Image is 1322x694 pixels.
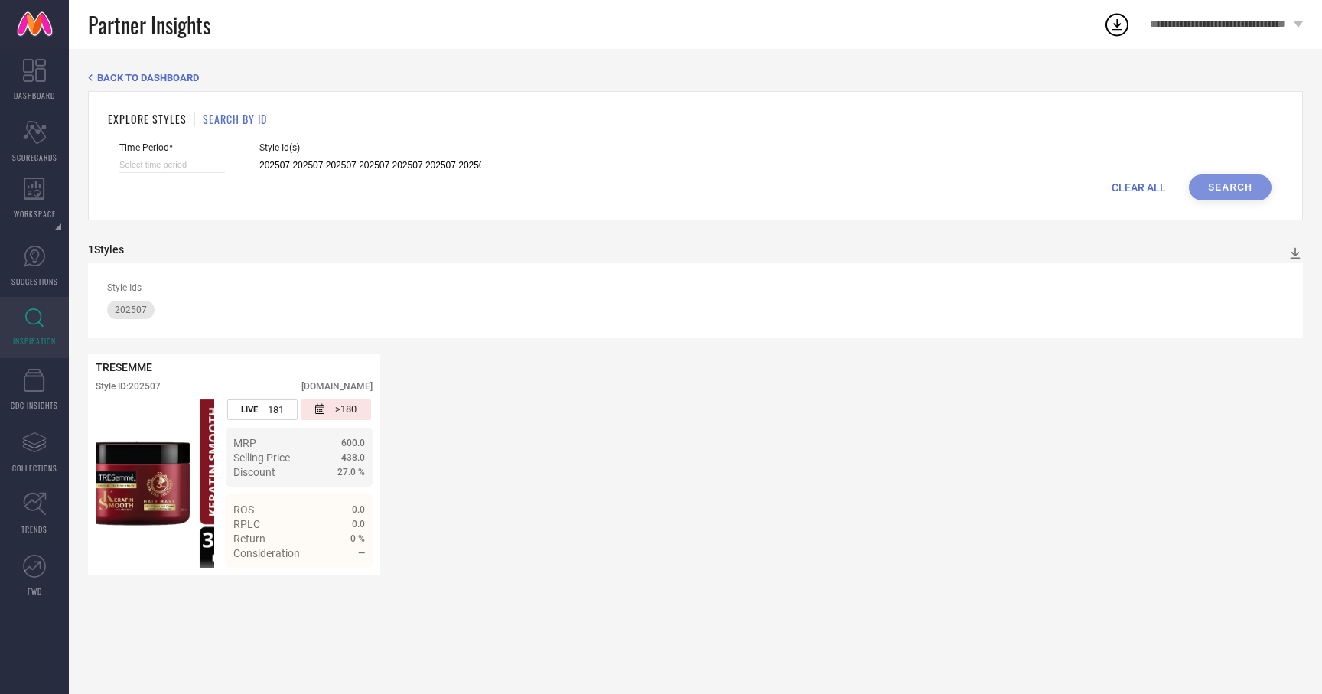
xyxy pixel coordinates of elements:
a: Details [315,575,365,587]
span: INSPIRATION [13,335,56,347]
span: — [358,548,365,559]
input: Select time period [119,157,225,173]
span: 27.0 % [337,467,365,477]
span: COLLECTIONS [12,462,57,474]
h1: SEARCH BY ID [203,111,267,127]
span: TRENDS [21,523,47,535]
span: DASHBOARD [14,90,55,101]
h1: EXPLORE STYLES [108,111,187,127]
div: Back TO Dashboard [88,72,1303,83]
div: Open download list [1103,11,1131,38]
span: FWD [28,585,42,597]
span: Selling Price [233,451,290,464]
span: Time Period* [119,142,225,153]
span: CDC INSIGHTS [11,399,58,411]
span: WORKSPACE [14,208,56,220]
span: Details [330,575,365,587]
span: BACK TO DASHBOARD [97,72,199,83]
input: Enter comma separated style ids e.g. 12345, 67890 [259,157,481,174]
span: MRP [233,437,256,449]
span: 438.0 [341,452,365,463]
span: RPLC [233,518,260,530]
div: Click to view image [96,399,214,568]
span: Return [233,533,265,545]
img: Style preview image [96,399,214,568]
div: [DOMAIN_NAME] [301,381,373,392]
div: Style ID: 202507 [96,381,161,392]
div: Number of days the style has been live on the platform [227,399,298,420]
span: CLEAR ALL [1112,181,1166,194]
span: 600.0 [341,438,365,448]
span: 202507 [115,305,147,315]
span: 0.0 [352,519,365,529]
div: Number of days since the style was first listed on the platform [301,399,371,420]
span: >180 [335,403,357,416]
span: Consideration [233,547,300,559]
span: Discount [233,466,275,478]
span: 181 [268,404,284,415]
span: ROS [233,503,254,516]
span: SCORECARDS [12,152,57,163]
span: TRESEMME [96,361,152,373]
span: 0 % [350,533,365,544]
div: 1 Styles [88,243,124,256]
div: Style Ids [107,282,1284,293]
span: Partner Insights [88,9,210,41]
span: LIVE [241,405,258,415]
span: Style Id(s) [259,142,481,153]
span: 0.0 [352,504,365,515]
span: SUGGESTIONS [11,275,58,287]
